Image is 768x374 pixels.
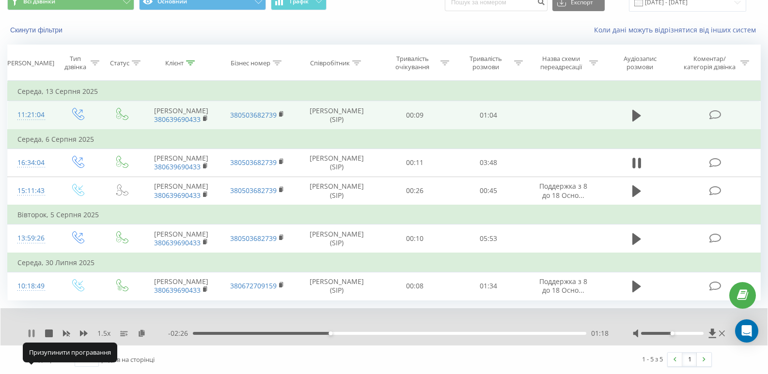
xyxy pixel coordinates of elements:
a: 1 [682,353,697,366]
td: 00:45 [452,177,525,205]
td: 00:10 [378,224,452,253]
span: Поддержка з 8 до 18 Осно... [539,277,587,295]
div: [PERSON_NAME] [5,59,54,67]
div: Статус [110,59,129,67]
div: Accessibility label [671,331,674,335]
a: Коли дані можуть відрізнятися вiд інших систем [594,25,761,34]
td: [PERSON_NAME] [143,272,219,300]
span: 1.5 x [97,329,110,338]
a: 380639690433 [154,115,201,124]
td: 00:09 [378,101,452,130]
td: 03:48 [452,149,525,177]
a: 380503682739 [230,234,277,243]
td: [PERSON_NAME] [143,101,219,130]
td: Середа, 6 Серпня 2025 [8,130,761,149]
div: 11:21:04 [17,105,45,124]
a: 380672709159 [230,281,277,290]
span: рядків на сторінці [101,355,155,364]
div: Тривалість розмови [460,55,512,71]
td: 00:08 [378,272,452,300]
td: [PERSON_NAME] [143,177,219,205]
a: 380639690433 [154,191,201,200]
div: Тривалість очікування [387,55,438,71]
td: [PERSON_NAME] (SIP) [296,149,378,177]
td: 01:04 [452,101,525,130]
div: Бізнес номер [231,59,270,67]
a: 380639690433 [154,238,201,247]
td: Середа, 30 Липня 2025 [8,253,761,272]
div: Аудіозапис розмови [610,55,670,71]
div: 1 - 5 з 5 [642,354,663,364]
td: [PERSON_NAME] [143,224,219,253]
td: Середа, 13 Серпня 2025 [8,82,761,101]
a: 380503682739 [230,186,277,195]
a: 380639690433 [154,285,201,295]
div: Клієнт [165,59,184,67]
div: Коментар/категорія дзвінка [681,55,738,71]
div: 13:59:26 [17,229,45,248]
td: 00:11 [378,149,452,177]
div: Open Intercom Messenger [735,319,758,343]
td: 00:26 [378,177,452,205]
td: [PERSON_NAME] (SIP) [296,224,378,253]
a: 380639690433 [154,162,201,171]
span: Поддержка з 8 до 18 Осно... [539,181,587,199]
a: 380503682739 [230,158,277,167]
td: Вівторок, 5 Серпня 2025 [8,205,761,224]
td: [PERSON_NAME] (SIP) [296,272,378,300]
td: [PERSON_NAME] (SIP) [296,177,378,205]
div: Тип дзвінка [63,55,88,71]
td: [PERSON_NAME] [143,149,219,177]
div: Співробітник [310,59,350,67]
span: - 02:26 [168,329,193,338]
div: 15:11:43 [17,181,45,200]
span: 01:18 [591,329,609,338]
div: Призупинити програвання [23,343,117,362]
div: Accessibility label [329,331,332,335]
button: Скинути фільтри [7,26,67,34]
td: 05:53 [452,224,525,253]
div: Назва схеми переадресації [535,55,587,71]
a: 380503682739 [230,110,277,120]
div: 10:18:49 [17,277,45,296]
div: 16:34:04 [17,153,45,172]
td: 01:34 [452,272,525,300]
td: [PERSON_NAME] (SIP) [296,101,378,130]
